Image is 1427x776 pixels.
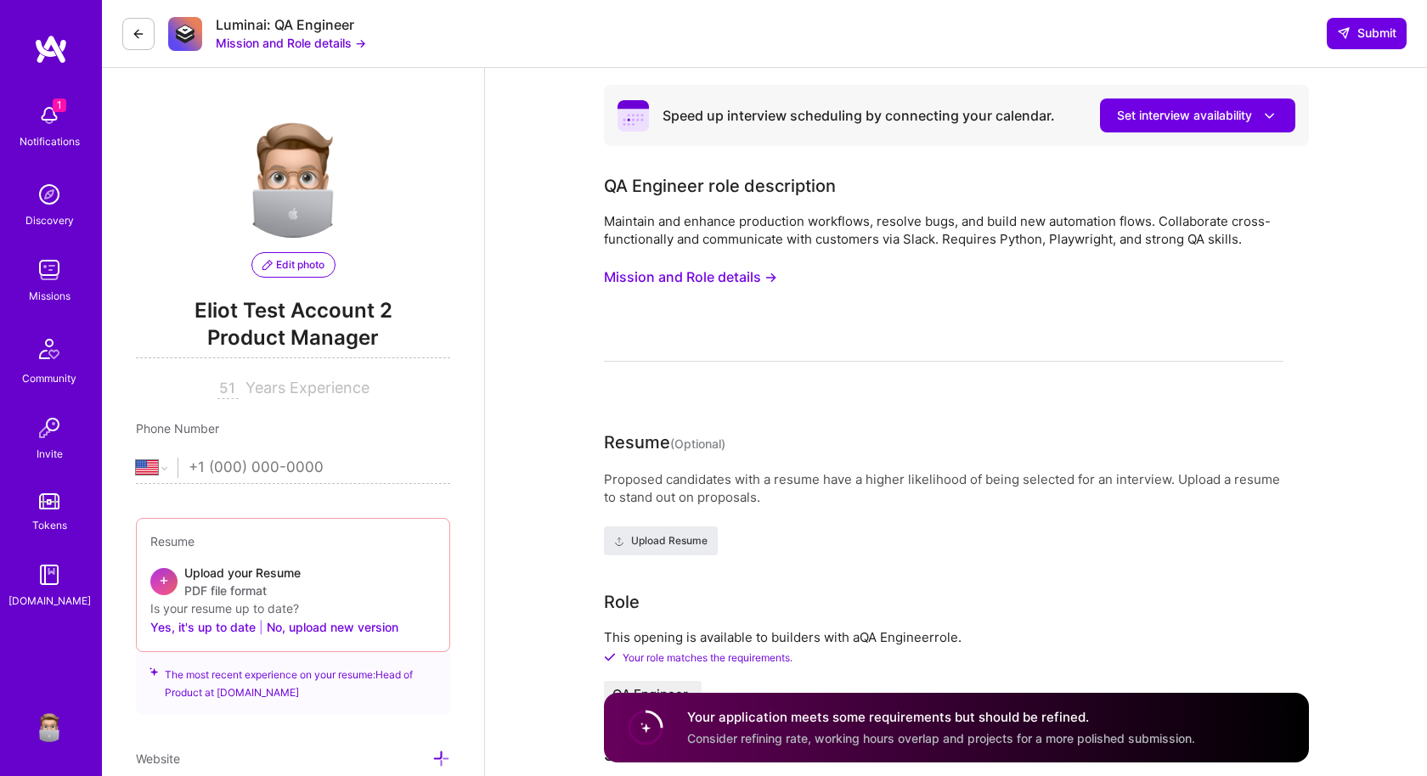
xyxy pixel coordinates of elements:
span: Consider refining rate, working hours overlap and projects for a more polished submission. [687,731,1195,745]
button: No, upload new version [267,617,398,638]
a: User Avatar [28,708,71,742]
i: icon DownArrowWhite [1261,107,1278,125]
span: Set interview availability [1117,107,1278,125]
div: Is your resume up to date? [150,599,436,617]
div: Community [22,369,76,387]
span: Product Manager [136,323,450,358]
span: PDF file format [184,582,301,599]
h4: Your application meets some requirements but should be refined. [687,708,1195,726]
div: Discovery [25,211,74,229]
div: Luminai: QA Engineer [216,16,366,34]
img: bell [32,98,66,132]
div: Upload your Resume [184,564,301,599]
div: Role [604,589,640,615]
i: icon LeftArrowDark [132,27,145,41]
img: tokens [39,493,59,509]
span: Website [136,751,180,766]
div: QA Engineer role description [604,173,836,199]
button: Upload Resume [604,526,718,555]
div: Tokens [32,516,67,534]
span: Eliot Test Account 2 [136,298,450,323]
div: null [1327,18,1407,48]
img: teamwork [32,253,66,287]
div: Missions [29,287,71,305]
div: +Upload your ResumePDF file format [150,564,436,599]
i: Check [604,651,616,663]
span: Edit photo [262,257,324,273]
span: Resume [150,534,195,548]
button: Submit [1327,18,1407,48]
img: Community [29,329,70,369]
img: Company Logo [168,17,202,51]
span: (Optional) [670,436,725,451]
span: QA Engineer [612,688,688,701]
img: discovery [32,177,66,211]
span: | [259,618,263,636]
div: [DOMAIN_NAME] [8,592,91,610]
img: logo [34,34,68,65]
div: Notifications [20,132,80,150]
div: Proposed candidates with a resume have a higher likelihood of being selected for an interview. Up... [604,470,1283,506]
span: Upload Resume [614,533,708,548]
img: guide book [32,558,66,592]
span: + [159,571,169,588]
i: icon PurpleCalendar [618,99,650,132]
input: XX [217,379,239,399]
div: Resume [604,430,725,457]
button: QA Engineer [604,681,702,708]
i: icon SuggestedTeams [149,666,158,678]
img: User Avatar [32,708,66,742]
button: Yes, it's up to date [150,617,256,638]
div: Speed up interview scheduling by connecting your calendar. [663,107,1055,125]
p: This opening is available to builders with a QA Engineer role. [604,628,1283,646]
i: icon PencilPurple [262,260,273,270]
img: User Avatar [225,102,361,238]
button: Set interview availability [1100,98,1295,132]
button: Mission and Role details → [216,34,366,52]
div: The most recent experience on your resume: Head of Product at [DOMAIN_NAME] [136,642,450,715]
span: Phone Number [136,421,219,436]
span: Your role matches the requirements. [623,651,792,664]
img: Invite [32,411,66,445]
span: Submit [1337,25,1396,42]
button: Edit photo [251,252,336,278]
div: Maintain and enhance production workflows, resolve bugs, and build new automation flows. Collabor... [604,212,1283,248]
div: Invite [37,445,63,463]
span: 1 [53,98,66,112]
i: icon SendLight [1337,26,1351,40]
span: Years Experience [245,379,369,396]
button: Mission and Role details → [604,261,777,293]
input: +1 (000) 000-0000 [189,443,450,492]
